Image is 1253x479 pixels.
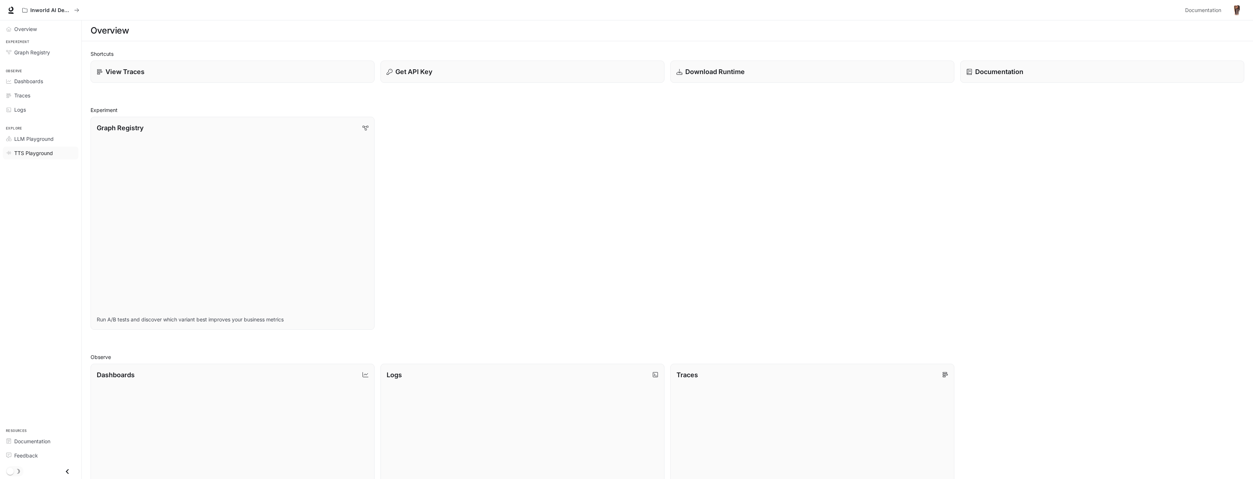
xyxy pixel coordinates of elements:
[3,132,78,145] a: LLM Playground
[59,464,76,479] button: Close drawer
[3,449,78,462] a: Feedback
[1232,5,1242,15] img: User avatar
[3,23,78,35] a: Overview
[91,106,1244,114] h2: Experiment
[91,50,1244,58] h2: Shortcuts
[3,46,78,59] a: Graph Registry
[1182,3,1227,18] a: Documentation
[975,67,1023,77] p: Documentation
[106,67,145,77] p: View Traces
[395,67,432,77] p: Get API Key
[14,106,26,113] span: Logs
[3,89,78,102] a: Traces
[14,149,53,157] span: TTS Playground
[91,117,375,330] a: Graph RegistryRun A/B tests and discover which variant best improves your business metrics
[97,370,135,380] p: Dashboards
[3,435,78,448] a: Documentation
[14,135,54,143] span: LLM Playground
[380,61,664,83] button: Get API Key
[14,452,38,459] span: Feedback
[30,7,71,13] p: Inworld AI Demos
[14,25,37,33] span: Overview
[14,437,50,445] span: Documentation
[14,49,50,56] span: Graph Registry
[387,370,402,380] p: Logs
[91,61,375,83] a: View Traces
[1230,3,1244,18] button: User avatar
[3,103,78,116] a: Logs
[670,61,954,83] a: Download Runtime
[1185,6,1221,15] span: Documentation
[677,370,698,380] p: Traces
[7,467,14,475] span: Dark mode toggle
[685,67,745,77] p: Download Runtime
[97,123,143,133] p: Graph Registry
[91,23,129,38] h1: Overview
[3,75,78,88] a: Dashboards
[91,353,1244,361] h2: Observe
[14,77,43,85] span: Dashboards
[19,3,83,18] button: All workspaces
[14,92,30,99] span: Traces
[3,147,78,159] a: TTS Playground
[97,316,368,323] p: Run A/B tests and discover which variant best improves your business metrics
[960,61,1244,83] a: Documentation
